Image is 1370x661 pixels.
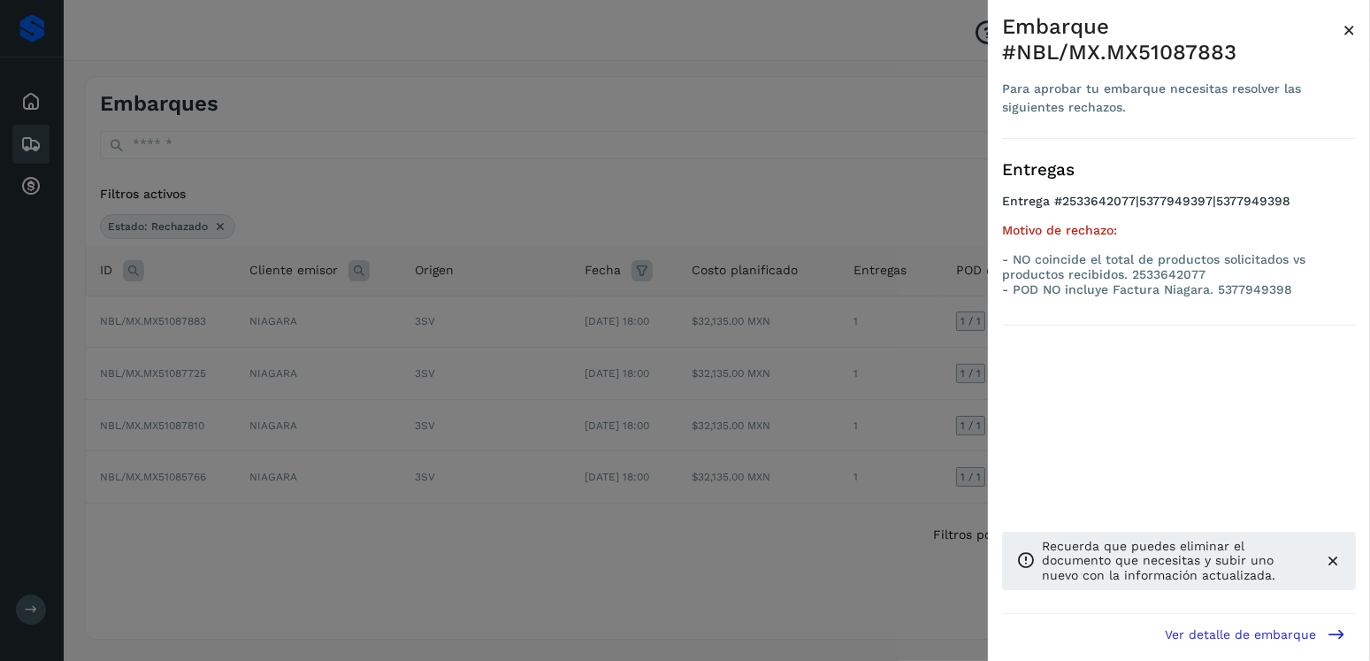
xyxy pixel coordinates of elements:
span: × [1343,18,1356,42]
h3: Entregas [1002,160,1356,181]
h5: Motivo de rechazo: [1002,223,1356,238]
div: Embarque #NBL/MX.MX51087883 [1002,14,1343,65]
button: Close [1343,14,1356,46]
p: - NO coincide el total de productos solicitados vs productos recibidos. 2533642077 - POD NO inclu... [1002,252,1356,296]
span: Ver detalle de embarque [1165,628,1316,641]
button: Ver detalle de embarque [1154,614,1356,654]
p: Recuerda que puedes eliminar el documento que necesitas y subir uno nuevo con la información actu... [1042,539,1310,583]
h4: Entrega #2533642077|5377949397|5377949398 [1002,194,1356,223]
div: Para aprobar tu embarque necesitas resolver las siguientes rechazos. [1002,80,1343,117]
